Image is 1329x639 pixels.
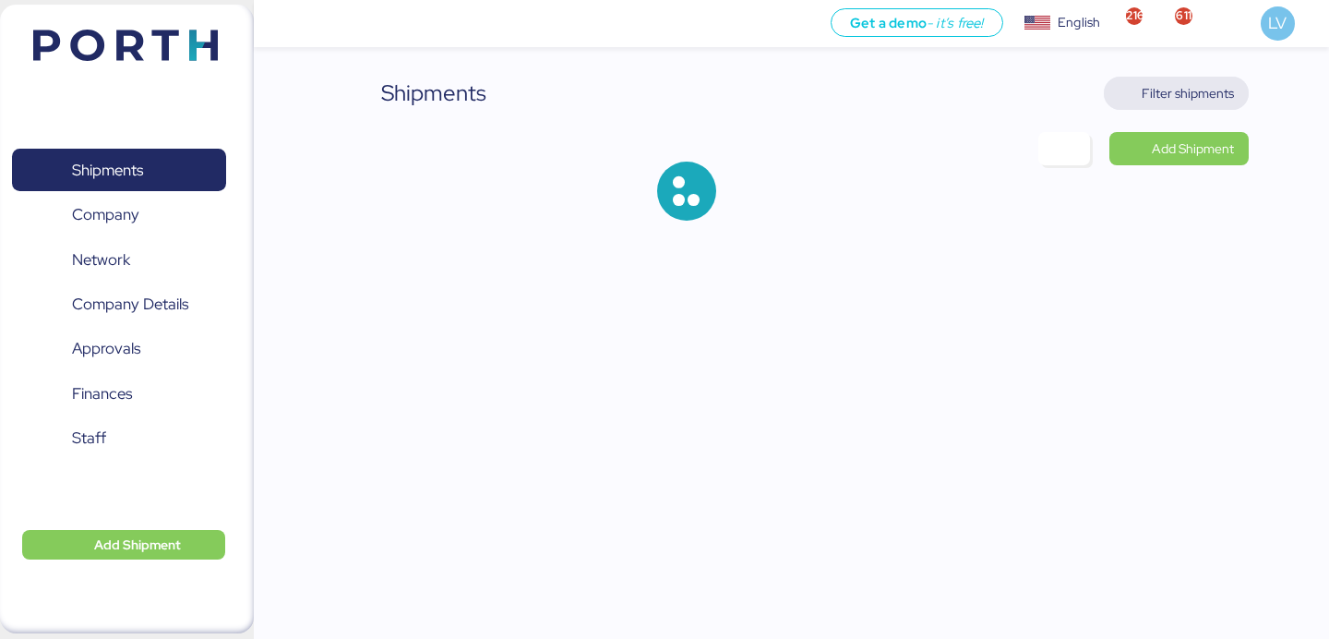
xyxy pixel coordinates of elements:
a: Staff [12,417,226,460]
span: Filter shipments [1142,82,1234,104]
a: Company [12,194,226,236]
span: Approvals [72,335,140,362]
button: Menu [265,8,296,40]
span: Add Shipment [94,534,181,556]
button: Add Shipment [22,530,225,560]
span: Company [72,201,139,228]
a: Network [12,238,226,281]
div: Shipments [381,77,486,110]
span: Shipments [72,157,143,184]
span: Finances [72,380,132,407]
a: Finances [12,373,226,416]
div: English [1058,13,1100,32]
a: Add Shipment [1109,132,1249,165]
a: Company Details [12,283,226,326]
span: Add Shipment [1152,138,1234,160]
button: Filter shipments [1104,77,1249,110]
span: Network [72,247,130,273]
a: Approvals [12,328,226,370]
span: LV [1268,11,1287,35]
span: Company Details [72,291,188,318]
a: Shipments [12,149,226,191]
span: Staff [72,425,106,452]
